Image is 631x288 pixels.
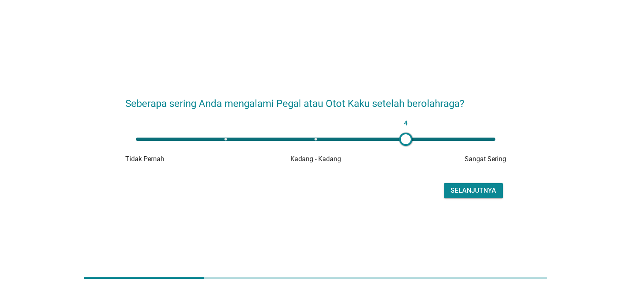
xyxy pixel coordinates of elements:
[252,154,379,164] div: Kadang - Kadang
[402,117,410,129] span: 4
[379,154,506,164] div: Sangat Sering
[125,154,252,164] div: Tidak Pernah
[444,183,503,198] button: Selanjutnya
[125,88,506,111] h2: Seberapa sering Anda mengalami Pegal atau Otot Kaku setelah berolahraga?
[451,186,496,196] div: Selanjutnya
